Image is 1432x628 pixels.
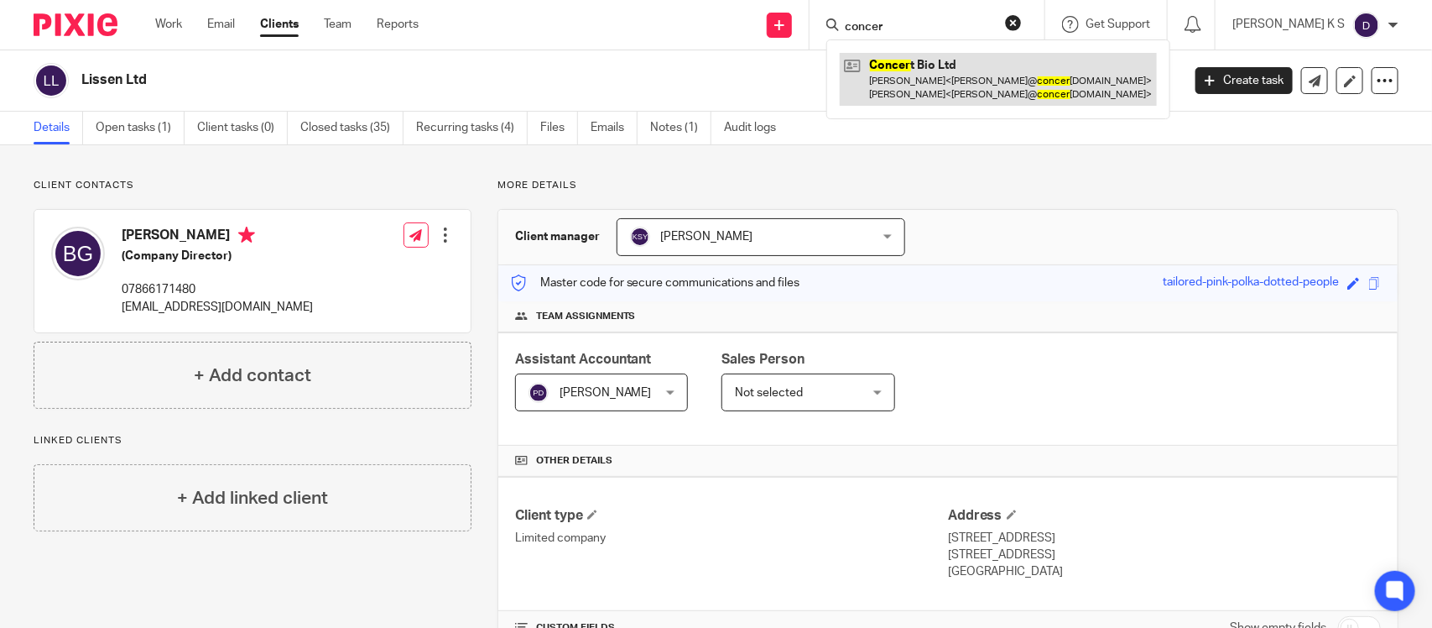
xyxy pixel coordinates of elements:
p: Limited company [515,530,948,547]
span: Get Support [1086,18,1150,30]
div: tailored-pink-polka-dotted-people [1163,274,1339,293]
img: Pixie [34,13,117,36]
p: More details [497,179,1398,192]
span: Sales Person [721,353,805,366]
button: Clear [1005,14,1022,31]
p: 07866171480 [122,281,313,298]
img: svg%3E [51,227,105,280]
h2: Lissen Ltd [81,71,952,89]
p: Client contacts [34,179,471,192]
span: [PERSON_NAME] [560,387,652,399]
a: Audit logs [724,112,789,144]
a: Files [540,112,578,144]
a: Team [324,16,351,33]
input: Search [843,20,994,35]
a: Clients [260,16,299,33]
a: Recurring tasks (4) [416,112,528,144]
h4: Client type [515,507,948,525]
img: svg%3E [1353,12,1380,39]
h4: Address [948,507,1381,525]
a: Client tasks (0) [197,112,288,144]
a: Reports [377,16,419,33]
a: Notes (1) [650,112,711,144]
i: Primary [238,227,255,243]
a: Email [207,16,235,33]
p: [EMAIL_ADDRESS][DOMAIN_NAME] [122,299,313,316]
h4: + Add linked client [177,485,328,511]
a: Details [34,112,83,144]
img: svg%3E [34,63,69,98]
span: [PERSON_NAME] [661,231,753,243]
p: [STREET_ADDRESS] [948,530,1381,547]
p: [GEOGRAPHIC_DATA] [948,563,1381,580]
a: Emails [591,112,638,144]
img: svg%3E [630,227,650,247]
a: Work [155,16,182,33]
img: svg%3E [529,383,549,403]
p: Master code for secure communications and files [511,275,800,291]
span: Not selected [735,387,803,399]
h5: (Company Director) [122,248,313,264]
span: Assistant Accountant [515,353,652,366]
a: Closed tasks (35) [300,112,404,144]
p: [STREET_ADDRESS] [948,547,1381,563]
p: Linked clients [34,434,471,447]
span: Other details [536,454,612,468]
h3: Client manager [515,228,600,245]
h4: [PERSON_NAME] [122,227,313,248]
span: Team assignments [536,310,636,323]
h4: + Add contact [194,363,311,389]
a: Open tasks (1) [96,112,185,144]
p: [PERSON_NAME] K S [1232,16,1345,33]
a: Create task [1195,67,1293,94]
